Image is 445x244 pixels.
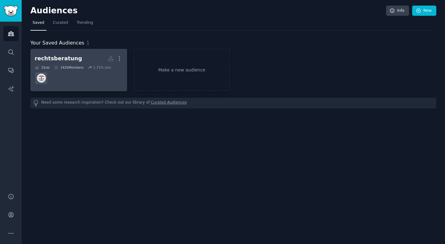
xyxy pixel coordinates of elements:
[54,65,84,70] div: 142k Members
[151,100,187,106] a: Curated Audiences
[412,6,436,16] a: New
[30,98,436,109] div: Need some research inspiration? Check out our library of
[134,49,230,91] a: Make a new audience
[30,49,127,91] a: rechtsberatung1Sub142kMembers1.71% /moLegaladviceGerman
[30,18,46,31] a: Saved
[30,39,84,47] span: Your Saved Audiences
[37,73,46,83] img: LegaladviceGerman
[53,20,68,26] span: Curated
[86,40,90,46] span: 1
[75,18,95,31] a: Trending
[33,20,44,26] span: Saved
[51,18,70,31] a: Curated
[93,65,111,70] div: 1.71 % /mo
[30,6,386,16] h2: Audiences
[35,55,82,62] div: rechtsberatung
[77,20,93,26] span: Trending
[35,65,50,70] div: 1 Sub
[386,6,409,16] a: Info
[4,6,18,16] img: GummySearch logo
